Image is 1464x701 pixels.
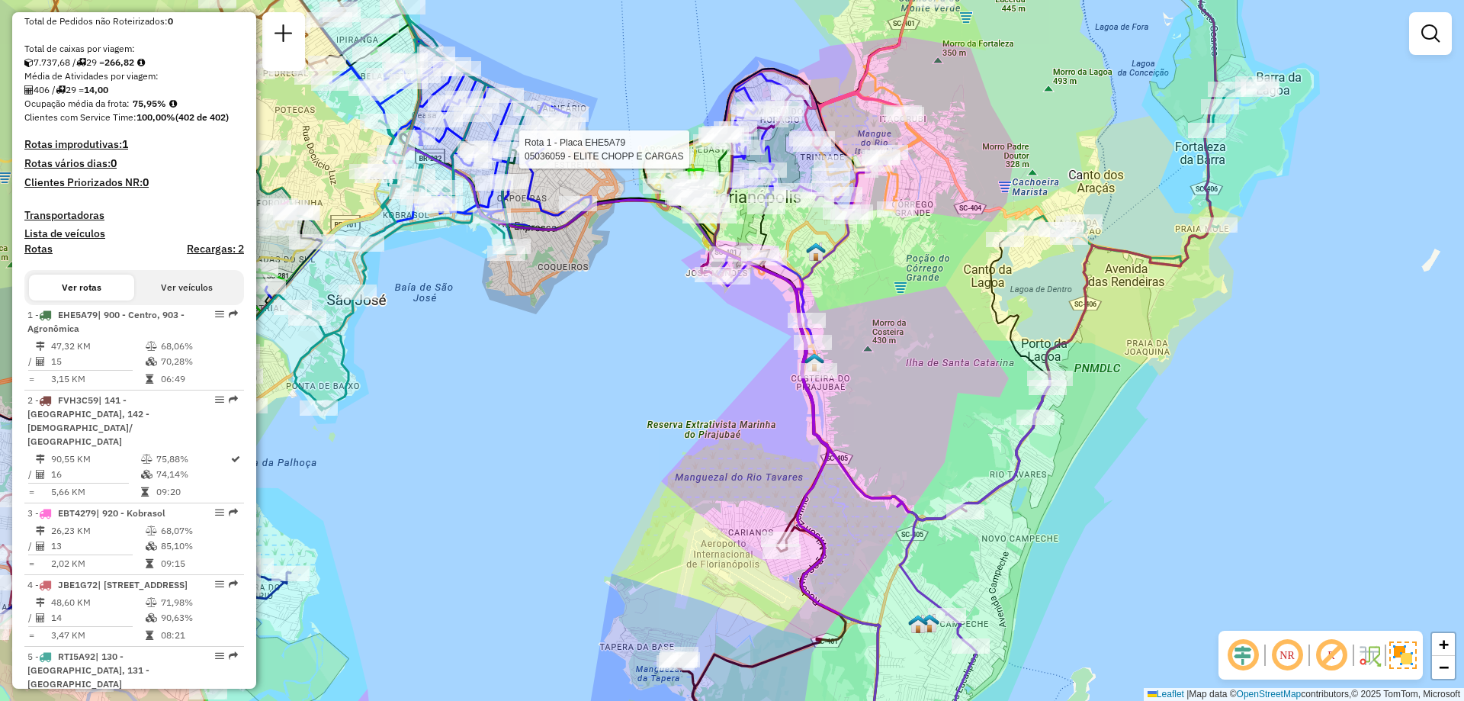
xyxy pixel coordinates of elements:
td: = [27,371,35,387]
a: Leaflet [1148,689,1184,699]
td: 90,63% [160,610,237,625]
a: Zoom in [1432,633,1455,656]
i: Tempo total em rota [146,375,153,384]
span: Clientes com Service Time: [24,111,136,123]
i: Total de Atividades [24,85,34,95]
i: % de utilização do peso [146,598,157,607]
td: 15 [50,354,145,369]
em: Opções [215,310,224,319]
em: Opções [215,395,224,404]
td: 68,06% [160,339,237,354]
td: 09:20 [156,484,230,500]
span: 5 - [27,651,149,690]
span: | 900 - Centro, 903 - Agronômica [27,309,185,334]
i: Meta Caixas/viagem: 175,16 Diferença: 91,66 [137,58,145,67]
em: Opções [215,580,224,589]
i: Tempo total em rota [146,631,153,640]
button: Ver veículos [134,275,239,301]
i: Distância Total [36,455,45,464]
span: 4 - [27,579,188,590]
i: Total de Atividades [36,357,45,366]
td: 3,15 KM [50,371,145,387]
i: % de utilização do peso [141,455,152,464]
span: RTI5A92 [58,651,95,662]
div: 7.737,68 / 29 = [24,56,244,69]
em: Média calculada utilizando a maior ocupação (%Peso ou %Cubagem) de cada rota da sessão. Rotas cro... [169,99,177,108]
span: EHE5A79 [58,309,98,320]
span: EBT4279 [58,507,96,519]
img: Ilha Centro [806,242,826,262]
td: 48,60 KM [50,595,145,610]
td: = [27,556,35,571]
td: / [27,354,35,369]
em: Rota exportada [229,580,238,589]
td: 26,23 KM [50,523,145,539]
strong: 266,82 [104,56,134,68]
i: % de utilização do peso [146,342,157,351]
span: | [1186,689,1189,699]
strong: 0 [168,15,173,27]
i: % de utilização da cubagem [146,613,157,622]
i: Total de rotas [76,58,86,67]
td: 75,88% [156,452,230,467]
a: Rotas [24,243,53,256]
i: Distância Total [36,598,45,607]
span: 2 - [27,394,149,447]
td: / [27,467,35,482]
span: Ocultar NR [1269,637,1305,674]
span: − [1439,658,1449,677]
td: / [27,539,35,554]
div: Total de caixas por viagem: [24,42,244,56]
div: 406 / 29 = [24,83,244,97]
td: 71,98% [160,595,237,610]
img: 2368 - Warecloud Autódromo [920,613,939,633]
td: / [27,610,35,625]
img: Fluxo de ruas [1357,643,1382,667]
td: 09:15 [160,556,237,571]
i: Cubagem total roteirizado [24,58,34,67]
i: Total de rotas [56,85,66,95]
td: 90,55 KM [50,452,140,467]
i: Total de Atividades [36,613,45,622]
td: 2,02 KM [50,556,145,571]
h4: Transportadoras [24,209,244,222]
td: 47,32 KM [50,339,145,354]
td: 16 [50,467,140,482]
td: 14 [50,610,145,625]
div: Total de Pedidos não Roteirizados: [24,14,244,28]
td: 5,66 KM [50,484,140,500]
strong: 0 [143,175,149,189]
td: 70,28% [160,354,237,369]
span: | 141 - [GEOGRAPHIC_DATA], 142 - [DEMOGRAPHIC_DATA]/ [GEOGRAPHIC_DATA] [27,394,149,447]
td: 74,14% [156,467,230,482]
td: 3,47 KM [50,628,145,643]
i: Distância Total [36,526,45,535]
i: Tempo total em rota [146,559,153,568]
span: Ocupação média da frota: [24,98,130,109]
span: | [STREET_ADDRESS] [98,579,188,590]
i: % de utilização da cubagem [146,357,157,366]
em: Rota exportada [229,651,238,661]
td: 06:49 [160,371,237,387]
i: Total de Atividades [36,470,45,479]
h4: Rotas vários dias: [24,157,244,170]
em: Rota exportada [229,508,238,517]
h4: Recargas: 2 [187,243,244,256]
td: = [27,628,35,643]
a: OpenStreetMap [1237,689,1302,699]
em: Opções [215,651,224,661]
i: % de utilização da cubagem [141,470,152,479]
em: Opções [215,508,224,517]
strong: 75,95% [133,98,166,109]
td: = [27,484,35,500]
div: Média de Atividades por viagem: [24,69,244,83]
strong: 0 [111,156,117,170]
img: Exibir/Ocultar setores [1389,642,1417,669]
td: 85,10% [160,539,237,554]
img: FAD - Pirajubae [804,352,824,372]
i: Tempo total em rota [141,487,149,497]
span: FVH3C59 [58,394,98,406]
td: 13 [50,539,145,554]
strong: (402 de 402) [175,111,229,123]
